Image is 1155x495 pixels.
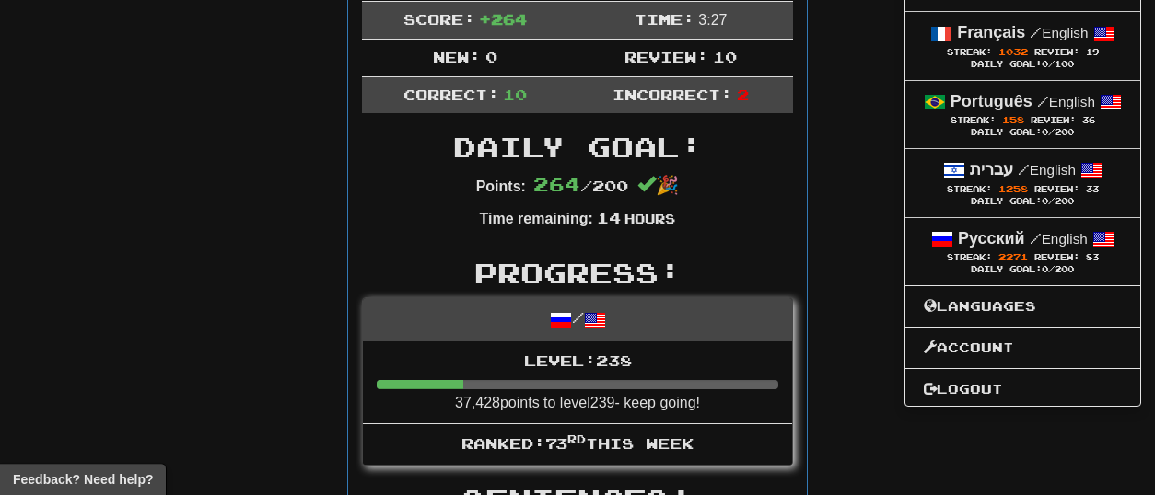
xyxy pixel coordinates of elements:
a: Português /English Streak: 158 Review: 36 Daily Goal:0/200 [905,81,1140,148]
span: Review: [1034,47,1079,57]
span: Time: [635,10,694,28]
span: + 264 [479,10,527,28]
a: Русский /English Streak: 2271 Review: 83 Daily Goal:0/200 [905,218,1140,285]
div: Daily Goal: /200 [924,196,1122,208]
strong: Points: [476,178,526,194]
span: 0 [485,48,497,65]
span: 0 [1042,59,1048,69]
a: Account [905,336,1140,360]
span: Score: [403,10,475,28]
span: 1258 [998,183,1028,194]
a: עברית /English Streak: 1258 Review: 33 Daily Goal:0/200 [905,149,1140,216]
span: 3 : 27 [698,12,727,28]
span: 10 [713,48,737,65]
h2: Progress: [362,258,793,288]
span: / [1037,93,1049,109]
span: 19 [1086,47,1099,57]
span: Ranked: 73 this week [461,434,694,452]
span: 83 [1086,252,1099,262]
span: 264 [533,173,580,195]
span: 2 [737,86,749,103]
span: 🎉 [637,175,679,195]
span: Correct: [403,86,499,103]
span: New: [433,48,481,65]
span: Review: [1034,184,1079,194]
small: English [1037,94,1095,109]
strong: Français [957,23,1025,41]
div: Daily Goal: /100 [924,59,1122,71]
span: Incorrect: [612,86,732,103]
strong: עברית [970,160,1013,178]
span: Streak: [947,252,992,262]
span: / [1030,24,1042,40]
span: 0 [1042,196,1048,206]
div: Daily Goal: /200 [924,127,1122,139]
div: Daily Goal: /200 [924,264,1122,276]
a: Logout [905,377,1140,401]
li: 37,428 points to level 239 - keep going! [363,341,792,424]
span: / 200 [533,177,628,194]
span: 2271 [998,251,1028,262]
span: 1032 [998,46,1028,57]
strong: Русский [958,229,1025,247]
small: Hours [624,211,675,226]
span: Review: [624,48,708,65]
span: 10 [503,86,527,103]
a: Languages [905,294,1140,318]
small: English [1018,162,1076,178]
span: Review: [1031,115,1076,125]
h2: Daily Goal: [362,132,793,162]
span: Streak: [951,115,996,125]
span: 33 [1086,184,1099,194]
span: 0 [1042,264,1048,274]
a: Français /English Streak: 1032 Review: 19 Daily Goal:0/100 [905,12,1140,79]
span: Streak: [947,184,992,194]
strong: Português [951,92,1032,110]
span: Level: 238 [524,351,632,369]
span: 14 [597,209,621,226]
div: / [363,298,792,341]
span: 0 [1042,127,1048,137]
span: Streak: [947,47,992,57]
strong: Time remaining: [480,211,593,226]
sup: rd [567,432,586,445]
span: Review: [1034,252,1079,262]
span: / [1018,161,1030,178]
small: English [1030,231,1088,247]
span: 36 [1082,115,1095,125]
span: Open feedback widget [13,470,153,489]
span: 158 [1002,114,1024,125]
small: English [1030,25,1088,40]
span: / [1030,230,1042,247]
